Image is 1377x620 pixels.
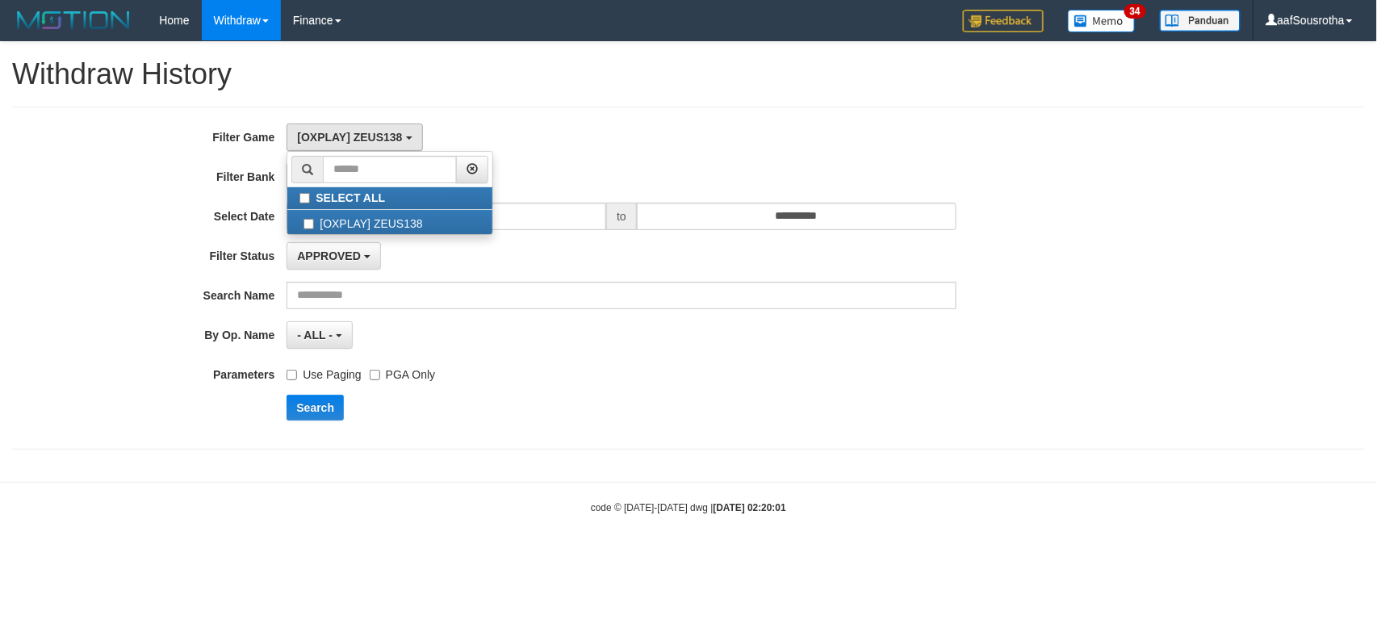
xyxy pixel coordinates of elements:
[299,193,310,203] input: SELECT ALL
[1124,4,1146,19] span: 34
[714,502,786,513] strong: [DATE] 02:20:01
[1160,10,1241,31] img: panduan.png
[606,203,637,230] span: to
[297,131,402,144] span: [OXPLAY] ZEUS138
[297,329,333,341] span: - ALL -
[370,361,435,383] label: PGA Only
[303,219,314,229] input: [OXPLAY] ZEUS138
[287,370,297,380] input: Use Paging
[12,58,1365,90] h1: Withdraw History
[287,395,344,421] button: Search
[1068,10,1136,32] img: Button%20Memo.svg
[297,249,361,262] span: APPROVED
[963,10,1044,32] img: Feedback.jpg
[287,124,422,151] button: [OXPLAY] ZEUS138
[287,321,352,349] button: - ALL -
[370,370,380,380] input: PGA Only
[287,187,492,209] label: SELECT ALL
[287,361,361,383] label: Use Paging
[12,8,135,32] img: MOTION_logo.png
[287,210,492,234] label: [OXPLAY] ZEUS138
[591,502,786,513] small: code © [DATE]-[DATE] dwg |
[287,242,380,270] button: APPROVED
